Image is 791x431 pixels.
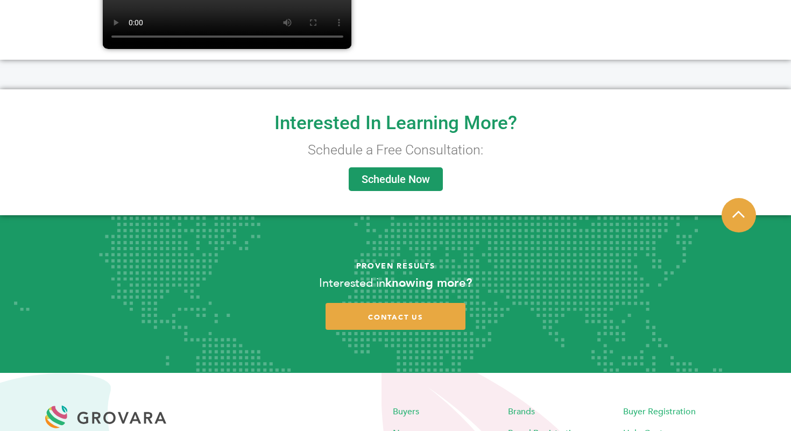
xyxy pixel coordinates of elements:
a: contact us [326,303,465,330]
a: Buyer Registration [623,406,696,418]
span: contact us [368,313,423,322]
h2: Schedule a Free Consultation: [89,143,702,157]
a: Brands [508,406,535,418]
span: Interested in [319,275,385,291]
span: Schedule Now [362,174,430,185]
a: Schedule Now [349,167,443,191]
h2: Interested In Learning More? [89,114,702,132]
a: Buyers [393,406,419,418]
